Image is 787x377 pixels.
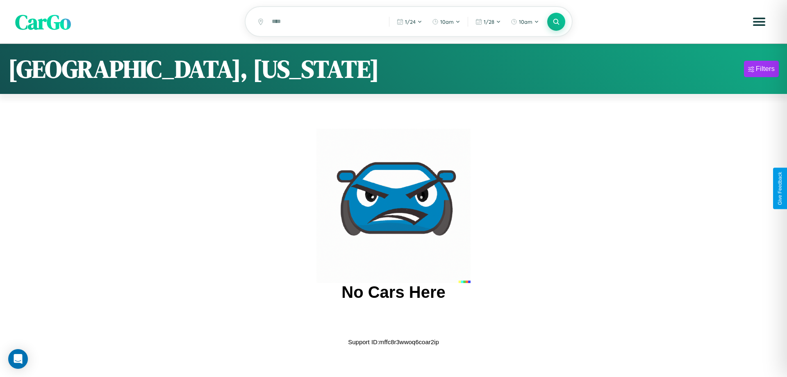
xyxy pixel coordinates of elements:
[8,52,379,86] h1: [GEOGRAPHIC_DATA], [US_STATE]
[484,18,494,25] span: 1 / 28
[756,65,775,73] div: Filters
[744,61,779,77] button: Filters
[440,18,454,25] span: 10am
[471,15,505,28] button: 1/28
[8,349,28,369] div: Open Intercom Messenger
[348,336,439,347] p: Support ID: mffc8r3wwoq6coar2ip
[341,283,445,302] h2: No Cars Here
[777,172,783,205] div: Give Feedback
[748,10,771,33] button: Open menu
[519,18,532,25] span: 10am
[428,15,464,28] button: 10am
[393,15,426,28] button: 1/24
[316,129,471,283] img: car
[405,18,416,25] span: 1 / 24
[507,15,543,28] button: 10am
[15,7,71,36] span: CarGo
